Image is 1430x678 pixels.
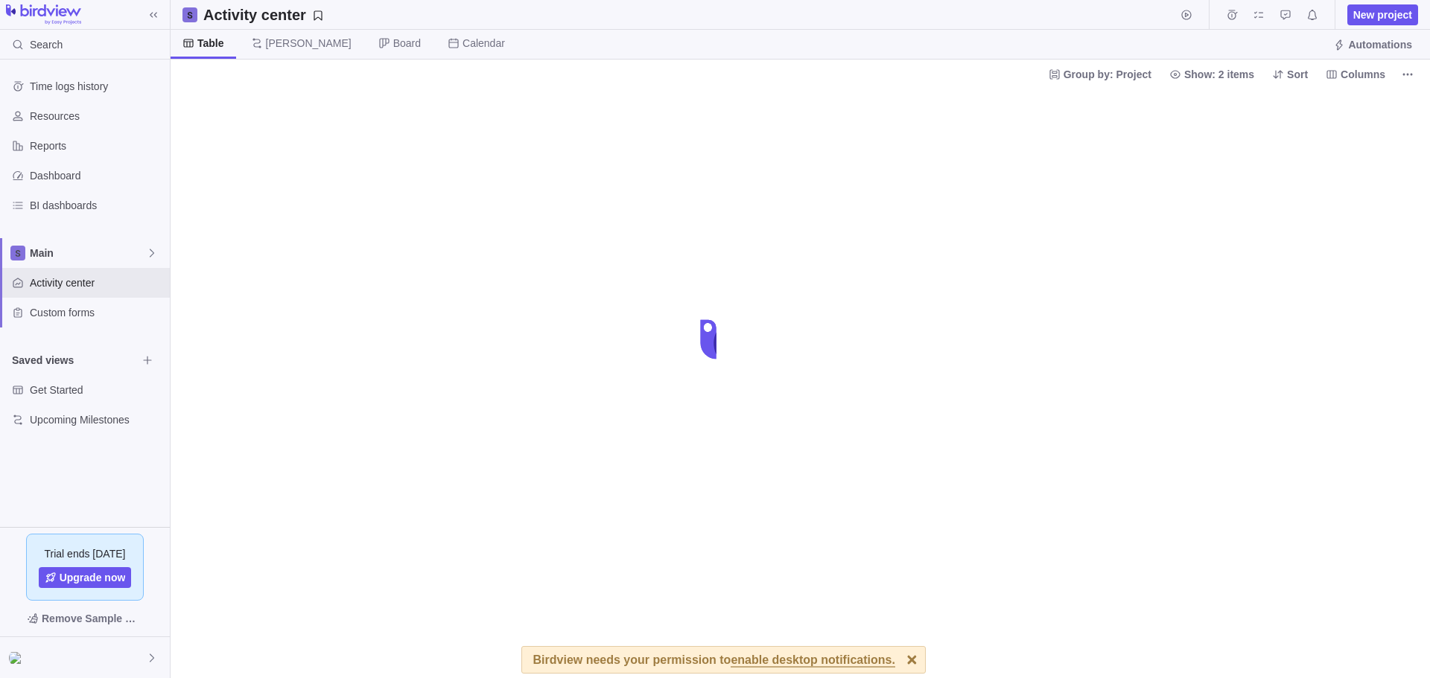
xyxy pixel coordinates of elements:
span: Notifications [1302,4,1323,25]
div: Joseph Rotenberg [9,649,27,667]
span: Save your current layout and filters as a View [197,4,330,25]
span: BI dashboards [30,198,164,213]
span: Remove Sample Data [42,610,143,627]
span: [PERSON_NAME] [266,36,352,51]
h2: Activity center [203,4,306,25]
span: Columns [1320,64,1391,85]
span: Approval requests [1275,4,1296,25]
span: Show: 2 items [1163,64,1260,85]
span: Group by: Project [1064,67,1151,82]
img: Show [9,652,27,664]
span: Board [393,36,421,51]
span: Group by: Project [1043,64,1157,85]
a: Notifications [1302,11,1323,23]
span: New project [1347,4,1418,25]
span: Show: 2 items [1184,67,1254,82]
span: Saved views [12,353,137,368]
span: Dashboard [30,168,164,183]
span: More actions [1397,64,1418,85]
a: Upgrade now [39,567,132,588]
div: loading [685,310,745,369]
span: Start timer [1176,4,1197,25]
span: Get Started [30,383,164,397]
div: Birdview needs your permission to [533,647,895,673]
span: enable desktop notifications. [731,654,894,668]
span: Sort [1266,64,1314,85]
a: Approval requests [1275,11,1296,23]
span: Activity center [30,275,164,290]
span: New project [1353,7,1412,22]
span: Time logs [1221,4,1242,25]
span: Automations [1348,37,1412,52]
span: Search [30,37,63,52]
span: Automations [1327,34,1418,55]
span: Resources [30,109,164,124]
a: Time logs [1221,11,1242,23]
span: Time logs history [30,79,164,94]
span: Trial ends [DATE] [45,546,126,561]
span: Reports [30,138,164,153]
img: logo [6,4,81,25]
span: Calendar [463,36,505,51]
span: Main [30,246,146,260]
span: Upcoming Milestones [30,412,164,427]
span: Upgrade now [60,570,126,585]
span: Columns [1341,67,1385,82]
span: Custom forms [30,305,164,320]
span: My assignments [1248,4,1269,25]
span: Sort [1287,67,1308,82]
a: My assignments [1248,11,1269,23]
span: Remove Sample Data [12,607,158,630]
span: Table [197,36,224,51]
span: Browse views [137,350,158,371]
